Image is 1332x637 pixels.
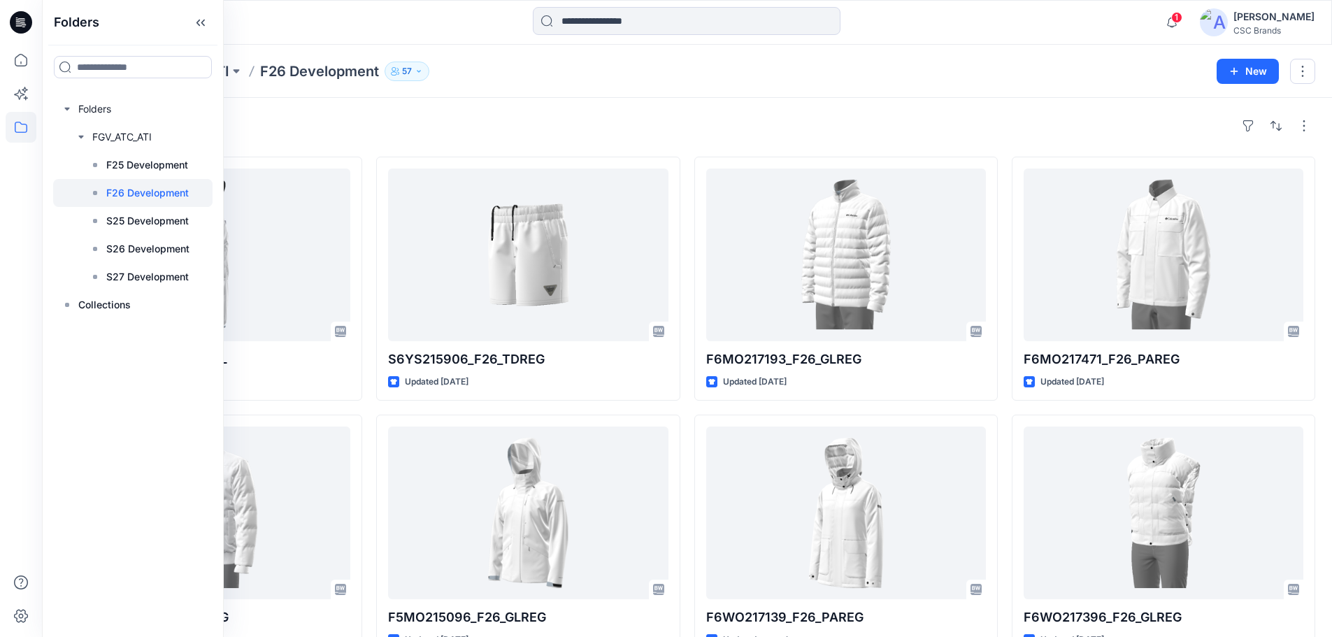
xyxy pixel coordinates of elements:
a: S6YS215906_F26_TDREG [388,169,668,341]
a: F6MO217193_F26_GLREG [706,169,986,341]
p: Updated [DATE] [1040,375,1104,389]
div: [PERSON_NAME] [1233,8,1315,25]
p: F6WO217139_F26_PAREG [706,608,986,627]
p: S6YS215906_F26_TDREG [388,350,668,369]
p: 57 [402,64,412,79]
a: F6WO217139_F26_PAREG [706,427,986,599]
button: 57 [385,62,429,81]
p: F6MO217471_F26_PAREG [1024,350,1303,369]
p: S26 Development [106,241,189,257]
img: avatar [1200,8,1228,36]
button: New [1217,59,1279,84]
p: S27 Development [106,269,189,285]
div: CSC Brands [1233,25,1315,36]
p: F6WO217396_F26_GLREG [1024,608,1303,627]
p: F26 Development [106,185,189,201]
p: F25 Development [106,157,188,173]
a: F5MO215096_F26_GLREG [388,427,668,599]
p: Collections [78,296,131,313]
a: F6WO217396_F26_GLREG [1024,427,1303,599]
span: 1 [1171,12,1182,23]
p: Updated [DATE] [723,375,787,389]
p: F26 Development [260,62,379,81]
p: Updated [DATE] [405,375,468,389]
p: F5MO215096_F26_GLREG [388,608,668,627]
p: S25 Development [106,213,189,229]
p: F6MO217193_F26_GLREG [706,350,986,369]
a: F6MO217471_F26_PAREG [1024,169,1303,341]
